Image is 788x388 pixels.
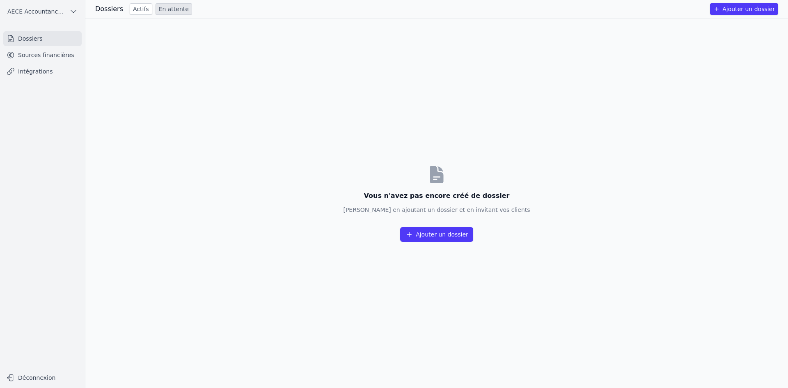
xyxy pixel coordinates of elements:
h3: Dossiers [95,4,123,14]
a: Actifs [130,3,152,15]
h3: Vous n'avez pas encore créé de dossier [343,191,530,201]
button: Déconnexion [3,371,82,384]
button: Ajouter un dossier [710,3,778,15]
span: AECE Accountancy SRL [7,7,66,16]
button: Ajouter un dossier [400,227,473,242]
a: Intégrations [3,64,82,79]
button: AECE Accountancy SRL [3,5,82,18]
a: En attente [156,3,192,15]
a: Sources financières [3,48,82,62]
a: Dossiers [3,31,82,46]
p: [PERSON_NAME] en ajoutant un dossier et en invitant vos clients [343,206,530,214]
